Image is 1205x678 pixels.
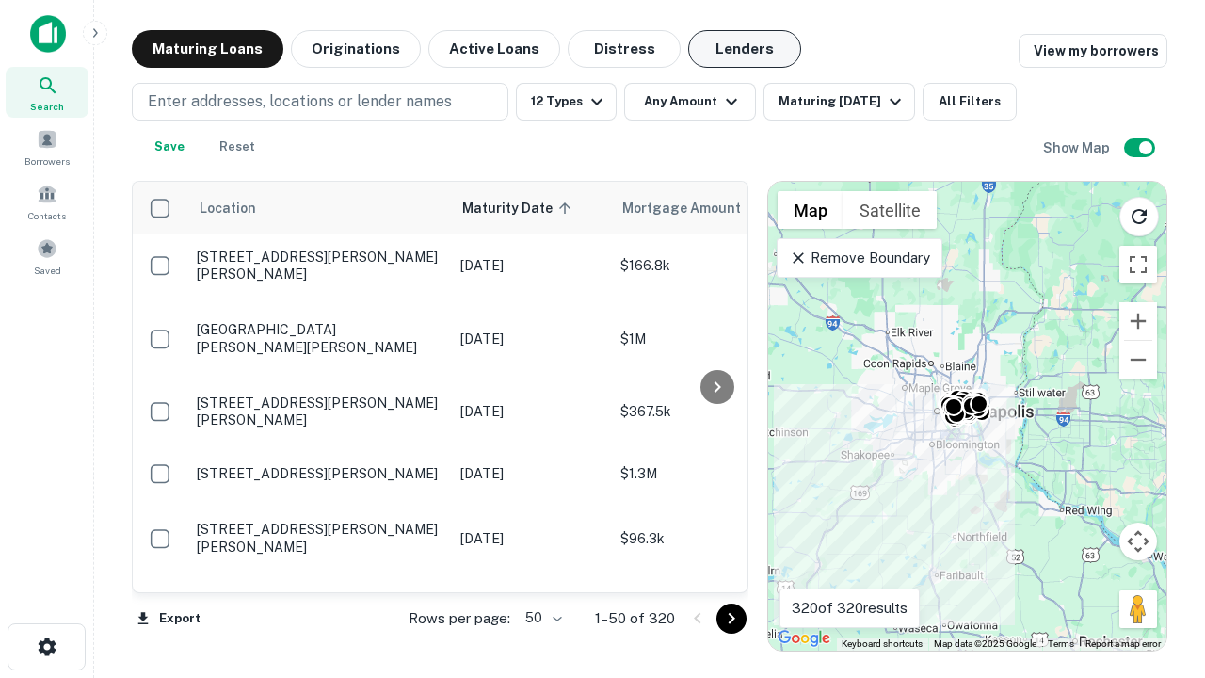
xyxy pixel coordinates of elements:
a: Borrowers [6,121,88,172]
button: All Filters [923,83,1017,121]
p: [DATE] [460,528,602,549]
button: Toggle fullscreen view [1119,246,1157,283]
span: Map data ©2025 Google [934,638,1036,649]
span: Saved [34,263,61,278]
button: 12 Types [516,83,617,121]
p: $367.5k [620,401,809,422]
img: Google [773,626,835,651]
button: Export [132,605,205,633]
button: Reset [207,128,267,166]
p: $166.8k [620,255,809,276]
span: Mortgage Amount [622,197,765,219]
div: 50 [518,605,565,632]
p: [GEOGRAPHIC_DATA][PERSON_NAME][PERSON_NAME] [197,321,442,355]
button: Enter addresses, locations or lender names [132,83,508,121]
button: Drag Pegman onto the map to open Street View [1119,590,1157,628]
p: 320 of 320 results [792,597,908,620]
div: 0 0 [768,182,1166,651]
span: Contacts [28,208,66,223]
p: $1.3M [620,463,809,484]
button: Lenders [688,30,801,68]
a: Search [6,67,88,118]
button: Show satellite imagery [843,191,937,229]
p: [DATE] [460,255,602,276]
span: Maturity Date [462,197,577,219]
button: Show street map [778,191,843,229]
a: Saved [6,231,88,282]
button: Maturing [DATE] [763,83,915,121]
button: Zoom out [1119,341,1157,379]
th: Location [187,182,451,234]
p: Remove Boundary [789,247,929,269]
p: [DATE] [460,401,602,422]
a: Terms (opens in new tab) [1048,638,1074,649]
button: Maturing Loans [132,30,283,68]
button: Any Amount [624,83,756,121]
p: [STREET_ADDRESS][PERSON_NAME][PERSON_NAME] [197,521,442,555]
button: Originations [291,30,421,68]
p: $96.3k [620,528,809,549]
p: Enter addresses, locations or lender names [148,90,452,113]
span: Location [199,197,256,219]
span: Search [30,99,64,114]
p: $228k [620,592,809,613]
button: Zoom in [1119,302,1157,340]
button: Distress [568,30,681,68]
img: capitalize-icon.png [30,15,66,53]
a: View my borrowers [1019,34,1167,68]
button: Reload search area [1119,197,1159,236]
p: Rows per page: [409,607,510,630]
p: [STREET_ADDRESS][PERSON_NAME][PERSON_NAME] [197,249,442,282]
th: Maturity Date [451,182,611,234]
button: Active Loans [428,30,560,68]
p: [STREET_ADDRESS][PERSON_NAME][PERSON_NAME] [197,395,442,428]
p: [DATE] [460,329,602,349]
h6: Show Map [1043,137,1113,158]
span: Borrowers [24,153,70,169]
button: Go to next page [716,604,747,634]
th: Mortgage Amount [611,182,818,234]
p: 1–50 of 320 [595,607,675,630]
p: $1M [620,329,809,349]
p: [STREET_ADDRESS][PERSON_NAME] [197,465,442,482]
div: Maturing [DATE] [779,90,907,113]
a: Contacts [6,176,88,227]
p: [DATE] [460,463,602,484]
iframe: Chat Widget [1111,467,1205,557]
a: Report a map error [1085,638,1161,649]
button: Keyboard shortcuts [842,638,923,651]
p: [DATE] [460,592,602,613]
button: Save your search to get updates of matches that match your search criteria. [139,128,200,166]
a: Open this area in Google Maps (opens a new window) [773,626,835,651]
